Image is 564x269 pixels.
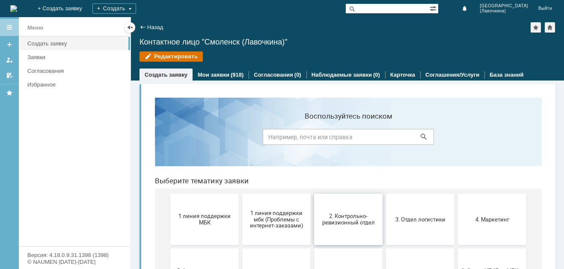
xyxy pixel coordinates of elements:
[430,4,438,12] span: Расширенный поиск
[27,81,116,88] div: Избранное
[94,212,163,264] button: Отдел ИТ (1С)
[7,86,394,94] header: Выберите тематику заявки
[198,72,229,78] a: Мои заявки
[27,23,43,33] div: Меню
[22,158,91,209] button: 5. Административно-хозяйственный отдел
[97,119,160,138] span: 1 линия поддержки мбк (Проблемы с интернет-заказами)
[166,158,235,209] button: 7. Служба безопасности
[10,5,17,12] img: logo
[312,235,376,241] span: Финансовый отдел
[24,51,128,64] a: Заявки
[94,158,163,209] button: 6. Закупки
[312,72,372,78] a: Наблюдаемые заявки
[169,180,232,186] span: 7. Служба безопасности
[390,72,415,78] a: Карточка
[147,24,163,30] a: Назад
[294,72,301,78] div: (0)
[27,252,122,258] div: Версия: 4.18.0.9.31.1398 (1398)
[240,235,304,241] span: Отдел-ИТ (Офис)
[166,212,235,264] button: Отдел-ИТ (Битрикс24 и CRM)
[3,53,16,67] a: Мои заявки
[25,122,88,135] span: 1 линия поддержки МБК
[97,180,160,186] span: 6. Закупки
[97,235,160,241] span: Отдел ИТ (1С)
[480,3,528,9] span: [GEOGRAPHIC_DATA]
[3,69,16,82] a: Мои согласования
[240,125,304,132] span: 3. Отдел логистики
[238,212,306,264] button: Отдел-ИТ (Офис)
[92,3,136,14] div: Создать
[310,103,378,154] button: 4. Маркетинг
[238,158,306,209] button: 8. Отдел качества
[27,54,125,60] div: Заявки
[531,22,541,33] div: Добавить в избранное
[490,72,523,78] a: База знаний
[25,235,88,241] span: Бухгалтерия (для мбк)
[373,72,380,78] div: (0)
[545,22,555,33] div: Сделать домашней страницей
[24,37,128,50] a: Создать заявку
[480,9,528,14] span: (Лавочкина)
[25,177,88,190] span: 5. Административно-хозяйственный отдел
[231,72,243,78] div: (918)
[94,103,163,154] button: 1 линия поддержки мбк (Проблемы с интернет-заказами)
[312,125,376,132] span: 4. Маркетинг
[24,64,128,78] a: Согласования
[27,40,125,47] div: Создать заявку
[169,122,232,135] span: 2. Контрольно-ревизионный отдел
[10,5,17,12] a: Перейти на домашнюю страницу
[238,103,306,154] button: 3. Отдел логистики
[240,180,304,186] span: 8. Отдел качества
[22,212,91,264] button: Бухгалтерия (для мбк)
[22,103,91,154] button: 1 линия поддержки МБК
[115,38,286,54] input: Например, почта или справка
[166,103,235,154] button: 2. Контрольно-ревизионный отдел
[425,72,479,78] a: Соглашения/Услуги
[310,212,378,264] button: Финансовый отдел
[310,158,378,209] button: 9. Отдел-ИТ (Для МБК и Пекарни)
[27,68,125,74] div: Согласования
[125,22,135,33] div: Скрыть меню
[312,177,376,190] span: 9. Отдел-ИТ (Для МБК и Пекарни)
[254,72,293,78] a: Согласования
[3,38,16,51] a: Создать заявку
[115,21,286,30] label: Воспользуйтесь поиском
[27,259,122,265] div: © NAUMEN [DATE]-[DATE]
[169,232,232,245] span: Отдел-ИТ (Битрикс24 и CRM)
[140,38,555,46] div: Контактное лицо "Смоленск (Лавочкина)"
[145,72,187,78] a: Создать заявку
